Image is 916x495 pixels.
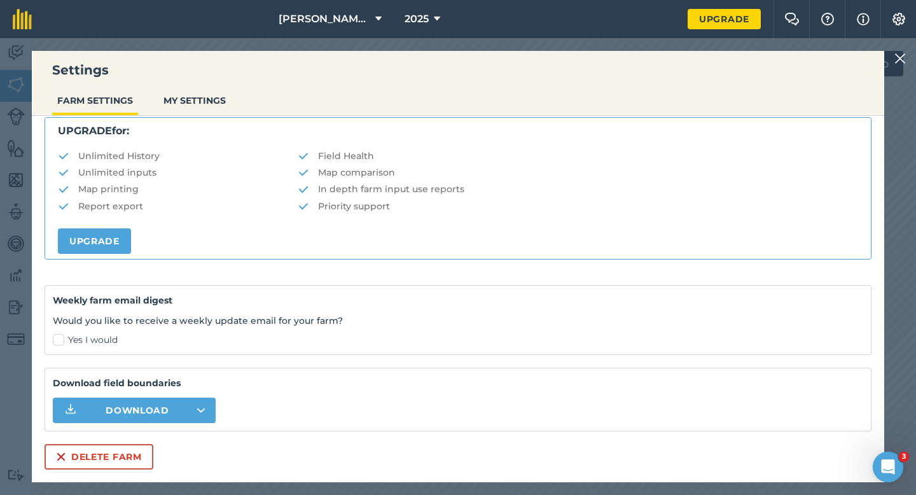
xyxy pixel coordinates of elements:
li: Report export [58,199,298,213]
img: svg+xml;base64,PHN2ZyB4bWxucz0iaHR0cDovL3d3dy53My5vcmcvMjAwMC9zdmciIHdpZHRoPSIxNyIgaGVpZ2h0PSIxNy... [857,11,870,27]
iframe: Intercom live chat [873,452,903,482]
strong: UPGRADE [58,125,112,137]
h4: Weekly farm email digest [53,293,863,307]
button: Delete farm [45,444,153,470]
li: Priority support [298,199,858,213]
img: svg+xml;base64,PHN2ZyB4bWxucz0iaHR0cDovL3d3dy53My5vcmcvMjAwMC9zdmciIHdpZHRoPSIxNiIgaGVpZ2h0PSIyNC... [56,449,66,464]
a: Upgrade [58,228,131,254]
span: 3 [899,452,909,462]
span: Download [106,404,169,417]
h3: Settings [32,61,884,79]
li: Map printing [58,182,298,196]
a: Upgrade [688,9,761,29]
strong: Download field boundaries [53,376,863,390]
span: [PERSON_NAME] & Sons [279,11,370,27]
button: FARM SETTINGS [52,88,138,113]
li: Field Health [298,149,858,163]
button: Download [53,398,216,423]
li: Map comparison [298,165,858,179]
li: Unlimited inputs [58,165,298,179]
span: 2025 [405,11,429,27]
p: Would you like to receive a weekly update email for your farm? [53,314,863,328]
label: Yes I would [53,333,863,347]
img: A question mark icon [820,13,835,25]
button: MY SETTINGS [158,88,231,113]
img: A cog icon [891,13,906,25]
img: svg+xml;base64,PHN2ZyB4bWxucz0iaHR0cDovL3d3dy53My5vcmcvMjAwMC9zdmciIHdpZHRoPSIyMiIgaGVpZ2h0PSIzMC... [894,51,906,66]
li: In depth farm input use reports [298,182,858,196]
img: Two speech bubbles overlapping with the left bubble in the forefront [784,13,800,25]
img: fieldmargin Logo [13,9,32,29]
p: for: [58,123,858,139]
li: Unlimited History [58,149,298,163]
